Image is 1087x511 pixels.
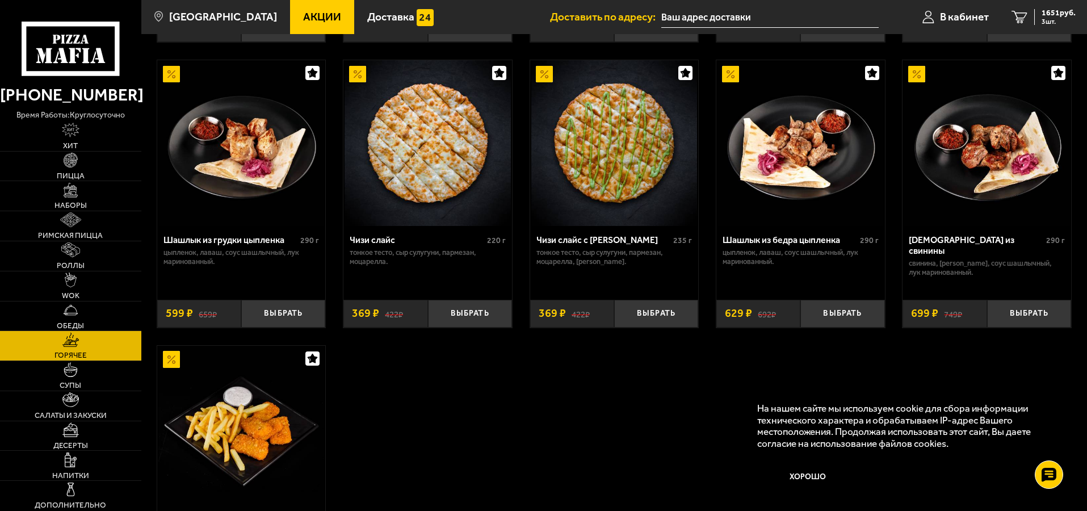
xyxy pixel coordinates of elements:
img: Акционный [722,66,739,83]
s: 422 ₽ [572,308,590,319]
span: 629 ₽ [725,308,752,319]
img: Акционный [536,66,553,83]
span: WOK [62,292,79,300]
img: Акционный [349,66,366,83]
span: Акции [303,11,341,22]
button: Выбрать [800,300,884,328]
p: цыпленок, лаваш, соус шашлычный, лук маринованный. [723,248,879,266]
span: Салаты и закуски [35,412,107,420]
button: Хорошо [757,460,859,495]
p: На нашем сайте мы используем cookie для сбора информации технического характера и обрабатываем IP... [757,403,1054,450]
img: Акционный [163,66,180,83]
span: 369 ₽ [352,308,379,319]
span: 369 ₽ [539,308,566,319]
img: 15daf4d41897b9f0e9f617042186c801.svg [417,9,434,26]
p: свинина, [PERSON_NAME], соус шашлычный, лук маринованный. [909,259,1065,277]
img: Акционный [908,66,925,83]
div: [DEMOGRAPHIC_DATA] из свинины [909,234,1043,256]
span: Напитки [52,472,89,480]
img: Чизи слайс с соусом Ранч [531,60,697,226]
button: Выбрать [987,300,1071,328]
span: Роллы [57,262,85,270]
span: Горячее [54,351,87,359]
a: АкционныйШашлык из грудки цыпленка [157,60,326,226]
span: В кабинет [940,11,989,22]
span: [GEOGRAPHIC_DATA] [169,11,277,22]
img: Акционный [163,351,180,368]
button: Выбрать [241,300,325,328]
span: Доставка [367,11,414,22]
span: Десерты [53,442,88,450]
span: Римская пицца [38,232,103,240]
s: 659 ₽ [199,308,217,319]
div: Чизи слайс [350,234,484,245]
div: Шашлык из грудки цыпленка [163,234,298,245]
a: АкционныйШашлык из свинины [903,60,1071,226]
a: АкционныйШашлык из бедра цыпленка [716,60,885,226]
span: 235 г [673,236,692,245]
s: 749 ₽ [944,308,962,319]
p: тонкое тесто, сыр сулугуни, пармезан, моцарелла. [350,248,506,266]
input: Ваш адрес доставки [661,7,879,28]
s: 692 ₽ [758,308,776,319]
span: 290 г [860,236,879,245]
img: Чизи слайс [345,60,510,226]
img: Шашлык из грудки цыпленка [158,60,324,226]
span: Доставить по адресу: [550,11,661,22]
span: Пицца [57,172,85,180]
span: 290 г [1046,236,1065,245]
span: 3 шт. [1042,18,1076,25]
a: АкционныйЧизи слайс с соусом Ранч [530,60,699,226]
span: Дополнительно [35,501,106,509]
img: Шашлык из свинины [904,60,1070,226]
div: Чизи слайс с [PERSON_NAME] [536,234,671,245]
span: 290 г [300,236,319,245]
p: цыпленок, лаваш, соус шашлычный, лук маринованный. [163,248,320,266]
button: Выбрать [614,300,698,328]
div: Шашлык из бедра цыпленка [723,234,857,245]
span: 699 ₽ [911,308,938,319]
p: тонкое тесто, сыр сулугуни, пармезан, моцарелла, [PERSON_NAME]. [536,248,693,266]
s: 422 ₽ [385,308,403,319]
img: Шашлык из бедра цыпленка [717,60,883,226]
a: АкционныйЧизи слайс [343,60,512,226]
span: Наборы [54,202,87,210]
span: 220 г [487,236,506,245]
span: Хит [63,142,78,150]
span: 599 ₽ [166,308,193,319]
span: Обеды [57,322,84,330]
span: Супы [60,382,81,389]
span: 1651 руб. [1042,9,1076,17]
button: Выбрать [428,300,512,328]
